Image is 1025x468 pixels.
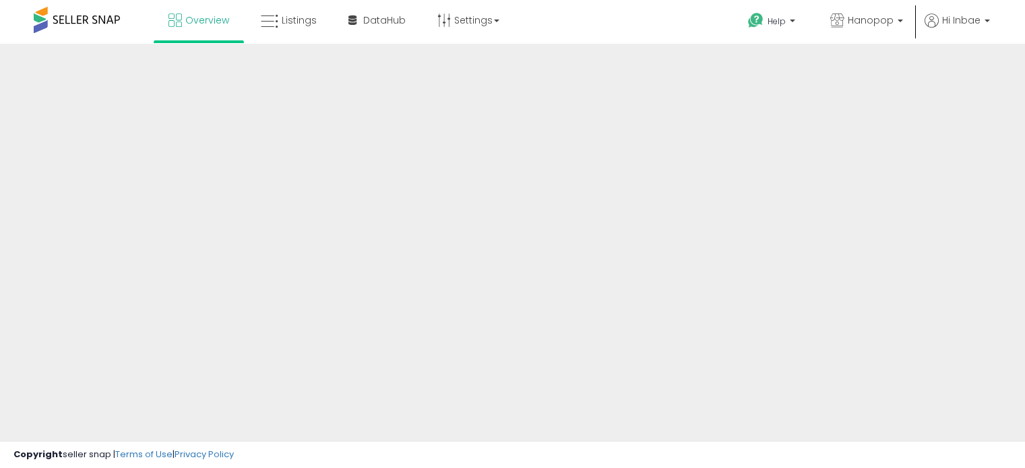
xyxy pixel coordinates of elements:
[768,15,786,27] span: Help
[925,13,990,44] a: Hi Inbae
[848,13,894,27] span: Hanopop
[13,448,63,461] strong: Copyright
[115,448,173,461] a: Terms of Use
[185,13,229,27] span: Overview
[942,13,981,27] span: Hi Inbae
[737,2,809,44] a: Help
[175,448,234,461] a: Privacy Policy
[363,13,406,27] span: DataHub
[747,12,764,29] i: Get Help
[282,13,317,27] span: Listings
[13,448,234,461] div: seller snap | |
